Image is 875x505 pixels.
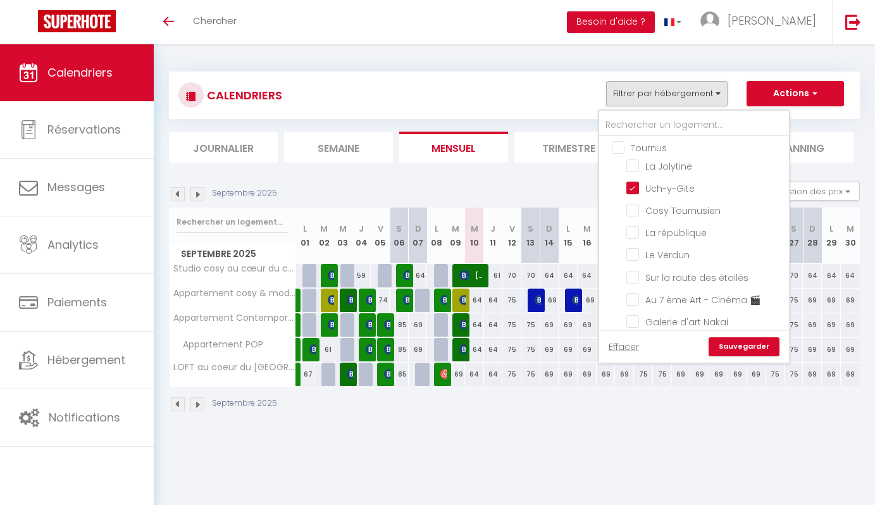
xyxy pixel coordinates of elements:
[615,363,634,386] div: 69
[171,313,298,323] span: Appartement Contemporain au cœur du centre ville
[598,109,790,364] div: Filtrer par hébergement
[427,208,446,264] th: 08
[204,81,282,109] h3: CALENDRIERS
[521,363,540,386] div: 75
[171,264,298,273] span: Studio cosy au cœur du centre ville
[314,338,333,361] div: 61
[578,289,597,312] div: 69
[435,223,438,235] abbr: L
[546,223,552,235] abbr: D
[446,208,465,264] th: 09
[359,223,364,235] abbr: J
[378,223,383,235] abbr: V
[47,237,99,253] span: Analytics
[578,264,597,287] div: 64
[847,223,854,235] abbr: M
[645,294,760,306] span: Au 7 ème Art - Cinéma 🎬
[597,363,616,386] div: 69
[559,338,578,361] div: 69
[47,352,125,368] span: Hébergement
[390,363,409,386] div: 85
[415,223,421,235] abbr: D
[296,208,315,264] th: 01
[521,313,540,337] div: 75
[528,223,533,235] abbr: S
[390,208,409,264] th: 06
[559,363,578,386] div: 69
[339,223,347,235] abbr: M
[459,288,466,312] span: [PERSON_NAME]
[672,363,691,386] div: 69
[822,289,841,312] div: 69
[559,313,578,337] div: 69
[440,362,447,386] span: [PERSON_NAME]
[822,338,841,361] div: 69
[296,363,315,386] div: 67
[502,289,521,312] div: 75
[484,208,503,264] th: 11
[653,363,672,386] div: 75
[465,289,484,312] div: 64
[540,313,559,337] div: 69
[540,338,559,361] div: 69
[169,132,278,163] li: Journalier
[841,313,860,337] div: 69
[841,363,860,386] div: 69
[484,289,503,312] div: 64
[309,337,316,361] span: [PERSON_NAME]
[785,208,804,264] th: 27
[578,208,597,264] th: 16
[484,363,503,386] div: 64
[484,264,503,287] div: 61
[170,245,295,263] span: Septembre 2025
[803,264,822,287] div: 64
[822,208,841,264] th: 29
[193,14,237,27] span: Chercher
[328,288,334,312] span: [PERSON_NAME]
[212,397,277,409] p: Septembre 2025
[700,11,719,30] img: ...
[747,363,766,386] div: 69
[403,263,409,287] span: [PERSON_NAME]
[514,132,623,163] li: Trimestre
[809,223,816,235] abbr: D
[540,289,559,312] div: 69
[803,363,822,386] div: 69
[803,338,822,361] div: 69
[366,313,372,337] span: [PERSON_NAME]
[328,263,334,287] span: [PERSON_NAME]
[535,288,541,312] span: [PERSON_NAME]
[484,338,503,361] div: 64
[597,313,616,337] div: 69
[409,208,428,264] th: 07
[384,362,390,386] span: [PERSON_NAME]
[47,122,121,137] span: Réservations
[509,223,515,235] abbr: V
[766,363,785,386] div: 75
[578,338,597,361] div: 69
[296,338,302,362] a: [PERSON_NAME]
[785,338,804,361] div: 75
[597,208,616,264] th: 17
[645,316,728,328] span: Galerie d'art Nakai
[320,223,328,235] abbr: M
[390,338,409,361] div: 85
[645,182,695,195] span: Uch-y-Gite
[471,223,478,235] abbr: M
[841,264,860,287] div: 64
[465,208,484,264] th: 10
[47,179,105,195] span: Messages
[785,264,804,287] div: 70
[465,313,484,337] div: 64
[597,338,616,361] div: 69
[396,223,402,235] abbr: S
[171,338,266,352] span: Appartement POP
[841,338,860,361] div: 69
[446,363,465,386] div: 69
[409,264,428,287] div: 64
[540,208,559,264] th: 14
[371,289,390,312] div: 74
[347,362,353,386] span: [PERSON_NAME]
[690,363,709,386] div: 69
[459,337,466,361] span: [PERSON_NAME]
